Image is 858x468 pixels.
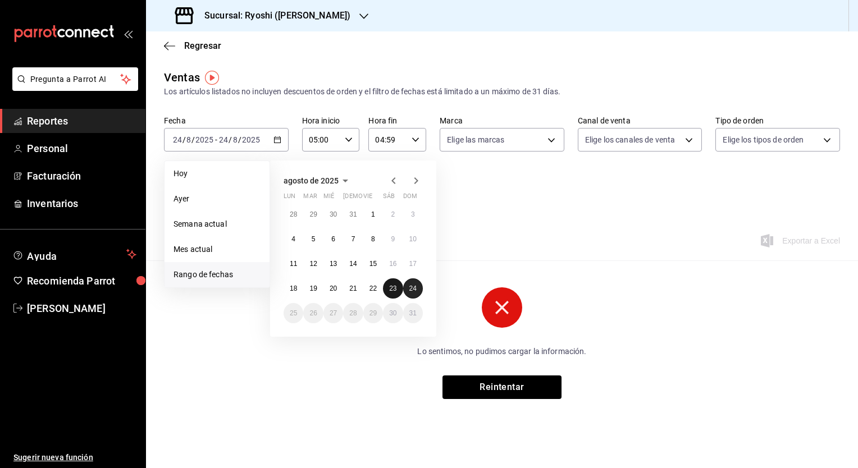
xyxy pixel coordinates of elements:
[284,192,295,204] abbr: lunes
[347,346,657,357] p: Lo sentimos, no pudimos cargar la información.
[174,244,261,255] span: Mes actual
[284,303,303,323] button: 25 de agosto de 2025
[174,193,261,205] span: Ayer
[349,309,357,317] abbr: 28 de agosto de 2025
[389,309,396,317] abbr: 30 de agosto de 2025
[164,86,840,98] div: Los artículos listados no incluyen descuentos de orden y el filtro de fechas está limitado a un m...
[303,303,323,323] button: 26 de agosto de 2025
[409,285,417,292] abbr: 24 de agosto de 2025
[164,69,200,86] div: Ventas
[174,168,261,180] span: Hoy
[403,229,423,249] button: 10 de agosto de 2025
[284,229,303,249] button: 4 de agosto de 2025
[403,278,423,299] button: 24 de agosto de 2025
[303,229,323,249] button: 5 de agosto de 2025
[174,218,261,230] span: Semana actual
[27,141,136,156] span: Personal
[369,260,377,268] abbr: 15 de agosto de 2025
[303,254,323,274] button: 12 de agosto de 2025
[383,278,403,299] button: 23 de agosto de 2025
[290,285,297,292] abbr: 18 de agosto de 2025
[723,134,804,145] span: Elige los tipos de orden
[440,117,564,125] label: Marca
[323,278,343,299] button: 20 de agosto de 2025
[229,135,232,144] span: /
[309,260,317,268] abbr: 12 de agosto de 2025
[363,229,383,249] button: 8 de agosto de 2025
[383,229,403,249] button: 9 de agosto de 2025
[30,74,121,85] span: Pregunta a Parrot AI
[303,278,323,299] button: 19 de agosto de 2025
[391,210,395,218] abbr: 2 de agosto de 2025
[343,229,363,249] button: 7 de agosto de 2025
[363,192,372,204] abbr: viernes
[368,117,426,125] label: Hora fin
[309,285,317,292] abbr: 19 de agosto de 2025
[330,309,337,317] abbr: 27 de agosto de 2025
[343,204,363,224] button: 31 de julio de 2025
[27,196,136,211] span: Inventarios
[284,204,303,224] button: 28 de julio de 2025
[27,113,136,129] span: Reportes
[309,309,317,317] abbr: 26 de agosto de 2025
[238,135,241,144] span: /
[323,303,343,323] button: 27 de agosto de 2025
[369,309,377,317] abbr: 29 de agosto de 2025
[174,269,261,281] span: Rango de fechas
[290,210,297,218] abbr: 28 de julio de 2025
[182,135,186,144] span: /
[284,174,352,187] button: agosto de 2025
[303,204,323,224] button: 29 de julio de 2025
[27,168,136,183] span: Facturación
[331,235,335,243] abbr: 6 de agosto de 2025
[343,303,363,323] button: 28 de agosto de 2025
[195,9,350,22] h3: Sucursal: Ryoshi ([PERSON_NAME])
[363,278,383,299] button: 22 de agosto de 2025
[578,117,702,125] label: Canal de venta
[363,254,383,274] button: 15 de agosto de 2025
[291,235,295,243] abbr: 4 de agosto de 2025
[330,260,337,268] abbr: 13 de agosto de 2025
[389,285,396,292] abbr: 23 de agosto de 2025
[195,135,214,144] input: ----
[241,135,261,144] input: ----
[184,40,221,51] span: Regresar
[323,192,334,204] abbr: miércoles
[343,254,363,274] button: 14 de agosto de 2025
[343,278,363,299] button: 21 de agosto de 2025
[369,285,377,292] abbr: 22 de agosto de 2025
[27,301,136,316] span: [PERSON_NAME]
[323,229,343,249] button: 6 de agosto de 2025
[383,303,403,323] button: 30 de agosto de 2025
[27,273,136,288] span: Recomienda Parrot
[363,303,383,323] button: 29 de agosto de 2025
[309,210,317,218] abbr: 29 de julio de 2025
[363,204,383,224] button: 1 de agosto de 2025
[403,254,423,274] button: 17 de agosto de 2025
[409,235,417,243] abbr: 10 de agosto de 2025
[383,204,403,224] button: 2 de agosto de 2025
[403,192,417,204] abbr: domingo
[442,375,562,399] button: Reintentar
[349,260,357,268] abbr: 14 de agosto de 2025
[447,134,504,145] span: Elige las marcas
[172,135,182,144] input: --
[391,235,395,243] abbr: 9 de agosto de 2025
[218,135,229,144] input: --
[371,235,375,243] abbr: 8 de agosto de 2025
[164,117,289,125] label: Fecha
[8,81,138,93] a: Pregunta a Parrot AI
[389,260,396,268] abbr: 16 de agosto de 2025
[383,254,403,274] button: 16 de agosto de 2025
[302,117,360,125] label: Hora inicio
[186,135,191,144] input: --
[232,135,238,144] input: --
[371,210,375,218] abbr: 1 de agosto de 2025
[191,135,195,144] span: /
[205,71,219,85] img: Tooltip marker
[352,235,355,243] abbr: 7 de agosto de 2025
[13,452,136,464] span: Sugerir nueva función
[215,135,217,144] span: -
[323,204,343,224] button: 30 de julio de 2025
[12,67,138,91] button: Pregunta a Parrot AI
